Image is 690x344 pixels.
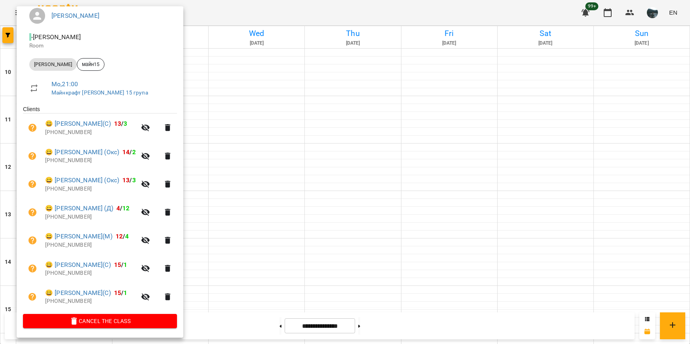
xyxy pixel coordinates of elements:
span: 12 [122,204,129,212]
p: Room [29,42,171,50]
span: 2 [132,148,136,156]
a: 😀 [PERSON_NAME](С) [45,260,111,270]
b: / [114,120,127,127]
button: Cancel the class [23,314,177,328]
span: 15 [114,261,121,268]
a: Mo , 21:00 [51,80,78,88]
a: 😀 [PERSON_NAME] (Д) [45,204,113,213]
a: 😀 [PERSON_NAME](М) [45,232,112,241]
button: Unpaid. Bill the attendance? [23,118,42,137]
button: Unpaid. Bill the attendance? [23,175,42,194]
button: Unpaid. Bill the attendance? [23,231,42,250]
b: / [116,204,130,212]
span: - [PERSON_NAME] [29,33,82,41]
p: [PHONE_NUMBER] [45,241,136,249]
span: 1 [124,289,127,297]
a: 😀 [PERSON_NAME](С) [45,119,111,129]
span: майн15 [77,61,104,68]
span: 13 [122,176,129,184]
p: [PHONE_NUMBER] [45,157,136,164]
b: / [122,148,136,156]
button: Unpaid. Bill the attendance? [23,147,42,166]
span: 15 [114,289,121,297]
p: [PHONE_NUMBER] [45,269,136,277]
span: 14 [122,148,129,156]
p: [PHONE_NUMBER] [45,297,136,305]
span: 12 [116,232,123,240]
span: 3 [132,176,136,184]
span: 1 [124,261,127,268]
button: Unpaid. Bill the attendance? [23,203,42,222]
span: 3 [124,120,127,127]
span: 13 [114,120,121,127]
p: [PHONE_NUMBER] [45,129,136,136]
b: / [122,176,136,184]
span: [PERSON_NAME] [29,61,77,68]
div: майн15 [77,58,105,71]
span: 4 [116,204,120,212]
a: [PERSON_NAME] [51,12,99,19]
span: 4 [125,232,129,240]
span: Cancel the class [29,316,171,326]
b: / [114,289,127,297]
a: Майнкрафт [PERSON_NAME] 15 група [51,89,148,96]
a: 😀 [PERSON_NAME] (Окс) [45,176,119,185]
b: / [114,261,127,268]
p: [PHONE_NUMBER] [45,185,136,193]
p: [PHONE_NUMBER] [45,213,136,221]
button: Unpaid. Bill the attendance? [23,259,42,278]
a: 😀 [PERSON_NAME] (Окс) [45,147,119,157]
a: 😀 [PERSON_NAME](С) [45,288,111,298]
ul: Clients [23,105,177,314]
b: / [116,232,129,240]
button: Unpaid. Bill the attendance? [23,287,42,306]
